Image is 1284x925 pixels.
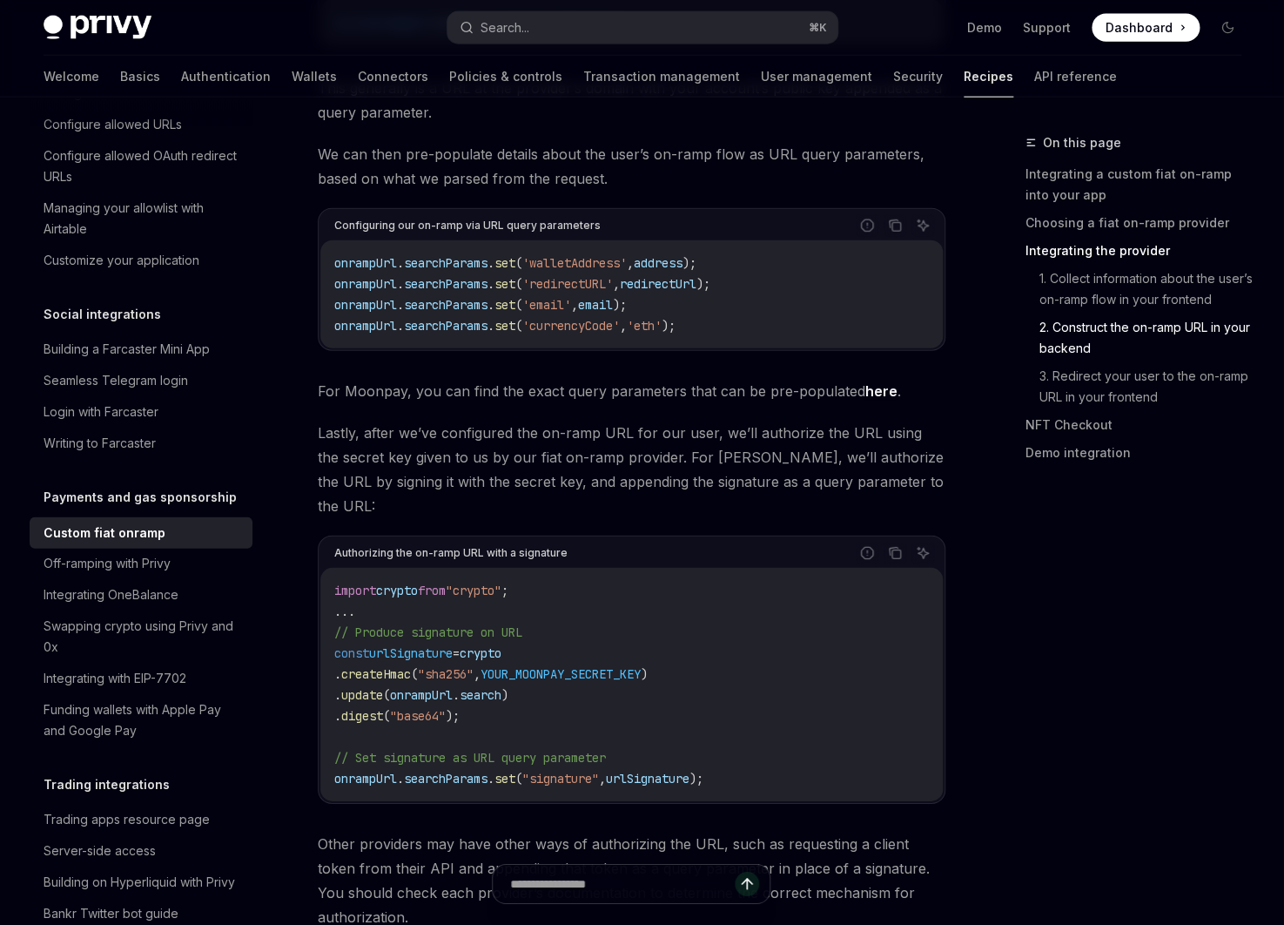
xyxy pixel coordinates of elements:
[30,835,252,867] a: Server-side access
[318,76,945,125] span: This generally is a URL at the provider’s domain with your account’s public key appended as a que...
[383,687,390,703] span: (
[865,382,897,401] a: here
[487,276,494,292] span: .
[341,666,411,682] span: createHmac
[446,583,501,598] span: "crypto"
[334,583,376,598] span: import
[397,318,404,334] span: .
[318,142,945,191] span: We can then pre-populate details about the user’s on-ramp flow as URL query parameters, based on ...
[404,276,487,292] span: searchParams
[30,804,252,835] a: Trading apps resource page
[1023,19,1071,37] a: Support
[696,276,710,292] span: );
[620,276,696,292] span: redirectUrl
[460,645,501,661] span: crypto
[481,17,529,38] div: Search...
[120,56,160,98] a: Basics
[397,771,404,787] span: .
[30,579,252,611] a: Integrating OneBalance
[44,402,158,422] div: Login with Farcaster
[809,21,827,35] span: ⌘ K
[397,276,404,292] span: .
[44,433,156,454] div: Writing to Farcaster
[341,708,383,724] span: digest
[376,583,418,598] span: crypto
[501,687,508,703] span: )
[1025,160,1255,209] a: Integrating a custom fiat on-ramp into your app
[682,255,696,271] span: );
[292,56,337,98] a: Wallets
[620,318,627,334] span: ,
[30,396,252,428] a: Login with Farcaster
[911,542,934,564] button: Ask AI
[515,297,522,313] span: (
[583,56,740,98] a: Transaction management
[44,774,170,795] h5: Trading integrations
[418,583,446,598] span: from
[1092,14,1200,42] a: Dashboard
[30,867,252,898] a: Building on Hyperliquid with Privy
[44,522,165,543] div: Custom fiat onramp
[30,365,252,396] a: Seamless Telegram login
[30,548,252,579] a: Off-ramping with Privy
[641,666,648,682] span: )
[515,318,522,334] span: (
[411,666,418,682] span: (
[44,809,210,830] div: Trading apps resource page
[494,297,515,313] span: set
[494,771,515,787] span: set
[341,687,383,703] span: update
[44,668,186,689] div: Integrating with EIP-7702
[1025,237,1255,265] a: Integrating the provider
[44,616,242,658] div: Swapping crypto using Privy and 0x
[522,276,613,292] span: 'redirectURL'
[334,214,601,237] div: Configuring our on-ramp via URL query parameters
[44,56,99,98] a: Welcome
[522,297,571,313] span: 'email'
[30,245,252,276] a: Customize your application
[334,604,355,619] span: ...
[334,276,397,292] span: onrampUrl
[515,771,522,787] span: (
[334,625,522,640] span: // Produce signature on URL
[494,276,515,292] span: set
[44,198,242,240] div: Managing your allowlist with Airtable
[30,192,252,245] a: Managing your allowlist with Airtable
[884,542,906,564] button: Copy the contents from the code block
[1025,411,1255,439] a: NFT Checkout
[334,297,397,313] span: onrampUrl
[44,584,178,605] div: Integrating OneBalance
[44,841,156,861] div: Server-side access
[599,771,606,787] span: ,
[1039,362,1255,411] a: 3. Redirect your user to the on-ramp URL in your frontend
[44,145,242,187] div: Configure allowed OAuth redirect URLs
[44,903,178,924] div: Bankr Twitter bot guide
[449,56,562,98] a: Policies & controls
[522,318,620,334] span: 'currencyCode'
[404,255,487,271] span: searchParams
[334,687,341,703] span: .
[856,214,878,237] button: Report incorrect code
[522,771,599,787] span: "signature"
[334,255,397,271] span: onrampUrl
[44,872,235,893] div: Building on Hyperliquid with Privy
[390,687,453,703] span: onrampUrl
[181,56,271,98] a: Authentication
[446,708,460,724] span: );
[30,694,252,746] a: Funding wallets with Apple Pay and Google Pay
[662,318,676,334] span: );
[487,297,494,313] span: .
[1043,132,1121,153] span: On this page
[334,771,397,787] span: onrampUrl
[404,297,487,313] span: searchParams
[501,583,508,598] span: ;
[460,687,501,703] span: search
[30,428,252,459] a: Writing to Farcaster
[1034,56,1117,98] a: API reference
[397,297,404,313] span: .
[515,276,522,292] span: (
[1039,265,1255,314] a: 1. Collect information about the user’s on-ramp flow in your frontend
[1025,209,1255,237] a: Choosing a fiat on-ramp provider
[494,255,515,271] span: set
[494,318,515,334] span: set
